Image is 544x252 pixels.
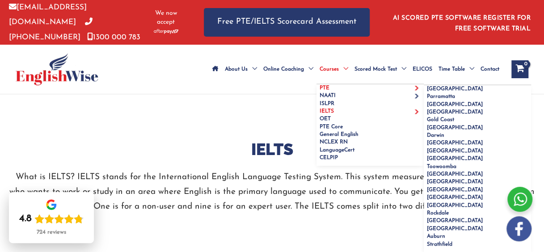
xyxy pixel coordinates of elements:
span: Auburn [427,234,445,239]
a: [GEOGRAPHIC_DATA] [424,101,531,109]
span: Menu Toggle [414,109,422,114]
span: We now accept [150,9,181,27]
a: [GEOGRAPHIC_DATA] [424,186,531,194]
span: Menu Toggle [414,93,422,98]
a: Free PTE/IELTS Scorecard Assessment [204,8,370,36]
img: cropped-ew-logo [16,53,98,85]
a: NCLEX RN [316,139,424,146]
img: Afterpay-Logo [154,29,178,34]
span: IELTS [320,109,334,114]
span: Menu Toggle [248,54,257,85]
a: PTEMenu Toggle [316,84,424,92]
a: Gold Coast [424,116,531,124]
span: [GEOGRAPHIC_DATA] [427,187,483,193]
a: Strathfield [424,241,531,252]
a: CELPIP [316,154,424,165]
span: [GEOGRAPHIC_DATA] [427,125,483,130]
a: [GEOGRAPHIC_DATA] [424,155,531,163]
span: PTE [320,85,329,91]
span: [GEOGRAPHIC_DATA] [427,140,483,146]
a: IELTSMenu Toggle [316,108,424,115]
span: NAATI [320,93,336,98]
a: Auburn [424,233,531,240]
a: Time TableMenu Toggle [435,54,477,85]
span: Menu Toggle [339,54,348,85]
a: [GEOGRAPHIC_DATA] [424,109,531,116]
a: 1300 000 783 [87,34,140,41]
span: Contact [481,54,499,85]
span: CELPIP [320,155,338,160]
a: Contact [477,54,502,85]
span: [GEOGRAPHIC_DATA] [427,156,483,161]
h2: IELTS [9,139,535,160]
a: [GEOGRAPHIC_DATA] [424,225,531,233]
a: General English [316,131,424,139]
a: CoursesMenu Toggle [316,54,351,85]
span: OET [320,116,331,122]
a: NAATIMenu Toggle [316,92,424,100]
a: AI SCORED PTE SOFTWARE REGISTER FOR FREE SOFTWARE TRIAL [393,15,531,32]
span: Scored Mock Test [354,54,397,85]
a: [GEOGRAPHIC_DATA] [424,194,531,202]
span: NCLEX RN [320,139,348,145]
span: LanguageCert [320,147,354,153]
span: General English [320,132,358,137]
span: About Us [225,54,248,85]
span: Rockdale [427,210,449,216]
a: About UsMenu Toggle [222,54,260,85]
a: View Shopping Cart, empty [511,60,528,78]
a: Scored Mock TestMenu Toggle [351,54,409,85]
span: [GEOGRAPHIC_DATA] [427,226,483,231]
a: [GEOGRAPHIC_DATA] [424,202,531,210]
span: Menu Toggle [465,54,474,85]
span: PTE Core [320,124,343,130]
div: Rating: 4.8 out of 5 [19,213,84,225]
a: OET [316,115,424,123]
span: Courses [320,54,339,85]
span: [GEOGRAPHIC_DATA] [427,218,483,223]
a: [GEOGRAPHIC_DATA] [424,124,531,132]
a: [GEOGRAPHIC_DATA] [GEOGRAPHIC_DATA] [424,171,531,186]
span: Parramatta [427,94,455,99]
span: Time Table [439,54,465,85]
span: Menu Toggle [304,54,313,85]
span: [GEOGRAPHIC_DATA] [427,86,483,92]
span: [GEOGRAPHIC_DATA] [427,195,483,200]
span: Online Coaching [263,54,304,85]
a: [PHONE_NUMBER] [9,18,93,41]
a: [GEOGRAPHIC_DATA] [424,139,531,147]
span: Toowoomba [427,164,456,169]
span: Strathfield [427,242,452,247]
span: [GEOGRAPHIC_DATA] [427,102,483,107]
a: Rockdale [424,210,531,217]
a: ELICOS [409,54,435,85]
div: 724 reviews [37,229,66,236]
span: Darwin [427,133,444,138]
a: [GEOGRAPHIC_DATA] [424,85,531,93]
span: ISLPR [320,101,334,106]
span: [GEOGRAPHIC_DATA] [427,148,483,154]
aside: Header Widget 1 [388,8,535,37]
div: 4.8 [19,213,32,225]
a: PTE Core [316,123,424,131]
a: Parramatta [424,93,531,101]
p: What is IELTS? IELTS stands for the International English Language Testing System. This system me... [9,170,535,214]
img: white-facebook.png [506,216,531,241]
a: Toowoomba [424,163,531,171]
a: [GEOGRAPHIC_DATA] [424,147,531,155]
a: ISLPR [316,100,424,108]
span: [GEOGRAPHIC_DATA] [427,109,483,115]
nav: Site Navigation: Main Menu [209,54,502,85]
span: Menu Toggle [414,86,422,91]
span: Menu Toggle [397,54,406,85]
span: [GEOGRAPHIC_DATA] [427,203,483,208]
a: [GEOGRAPHIC_DATA] [424,217,531,225]
a: [EMAIL_ADDRESS][DOMAIN_NAME] [9,4,87,26]
span: Gold Coast [427,117,454,122]
span: [GEOGRAPHIC_DATA] [GEOGRAPHIC_DATA] [427,172,483,185]
span: ELICOS [413,54,432,85]
a: Online CoachingMenu Toggle [260,54,316,85]
a: LanguageCert [316,147,424,154]
a: Darwin [424,132,531,139]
